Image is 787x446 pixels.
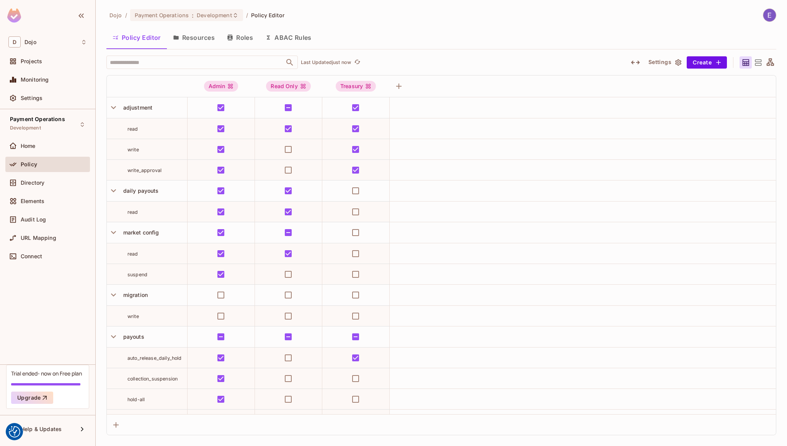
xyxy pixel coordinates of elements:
span: URL Mapping [21,235,56,241]
span: Click to refresh data [351,58,362,67]
span: Settings [21,95,42,101]
span: Home [21,143,36,149]
div: Trial ended- now on Free plan [11,370,82,377]
button: Settings [645,56,684,69]
img: SReyMgAAAABJRU5ErkJggg== [7,8,21,23]
span: write [127,147,139,152]
span: Elements [21,198,44,204]
span: Development [10,125,41,131]
span: auto_release_daily_hold [127,355,181,361]
button: Resources [167,28,221,47]
span: Workspace: Dojo [24,39,36,45]
span: the active workspace [109,11,122,19]
span: : [191,12,194,18]
span: daily payouts [120,187,159,194]
span: Policy Editor [251,11,285,19]
span: Connect [21,253,42,259]
span: Monitoring [21,77,49,83]
span: Payment Operations [10,116,65,122]
span: adjustment [120,104,153,111]
button: Consent Preferences [9,426,20,438]
span: collection_suspension [127,376,178,382]
span: payouts [120,333,144,340]
p: Last Updated just now [301,59,351,66]
span: Policy [21,161,37,167]
span: Payment Operations [135,11,189,19]
span: Development [197,11,232,19]
span: Directory [21,180,44,186]
span: hold-all [127,397,145,402]
button: Create [687,56,727,69]
li: / [125,11,127,19]
span: market config [120,229,159,236]
span: read [127,209,138,215]
span: Help & Updates [21,426,62,432]
button: Roles [221,28,259,47]
button: Open [284,57,295,68]
button: Policy Editor [106,28,167,47]
div: Treasury [336,81,376,92]
button: refresh [353,58,362,67]
button: ABAC Rules [259,28,318,47]
img: Ell Sullivan [763,9,776,21]
span: refresh [354,59,361,66]
img: Revisit consent button [9,426,20,438]
span: read [127,126,138,132]
span: read [127,251,138,257]
span: suspend [127,272,147,277]
span: write [127,313,139,319]
div: Admin [204,81,238,92]
button: Upgrade [11,392,53,404]
span: migration [120,292,148,298]
span: write_approval [127,167,162,173]
div: Read Only [266,81,310,92]
span: D [8,36,21,48]
span: Projects [21,58,42,64]
li: / [246,11,248,19]
span: Audit Log [21,216,46,223]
